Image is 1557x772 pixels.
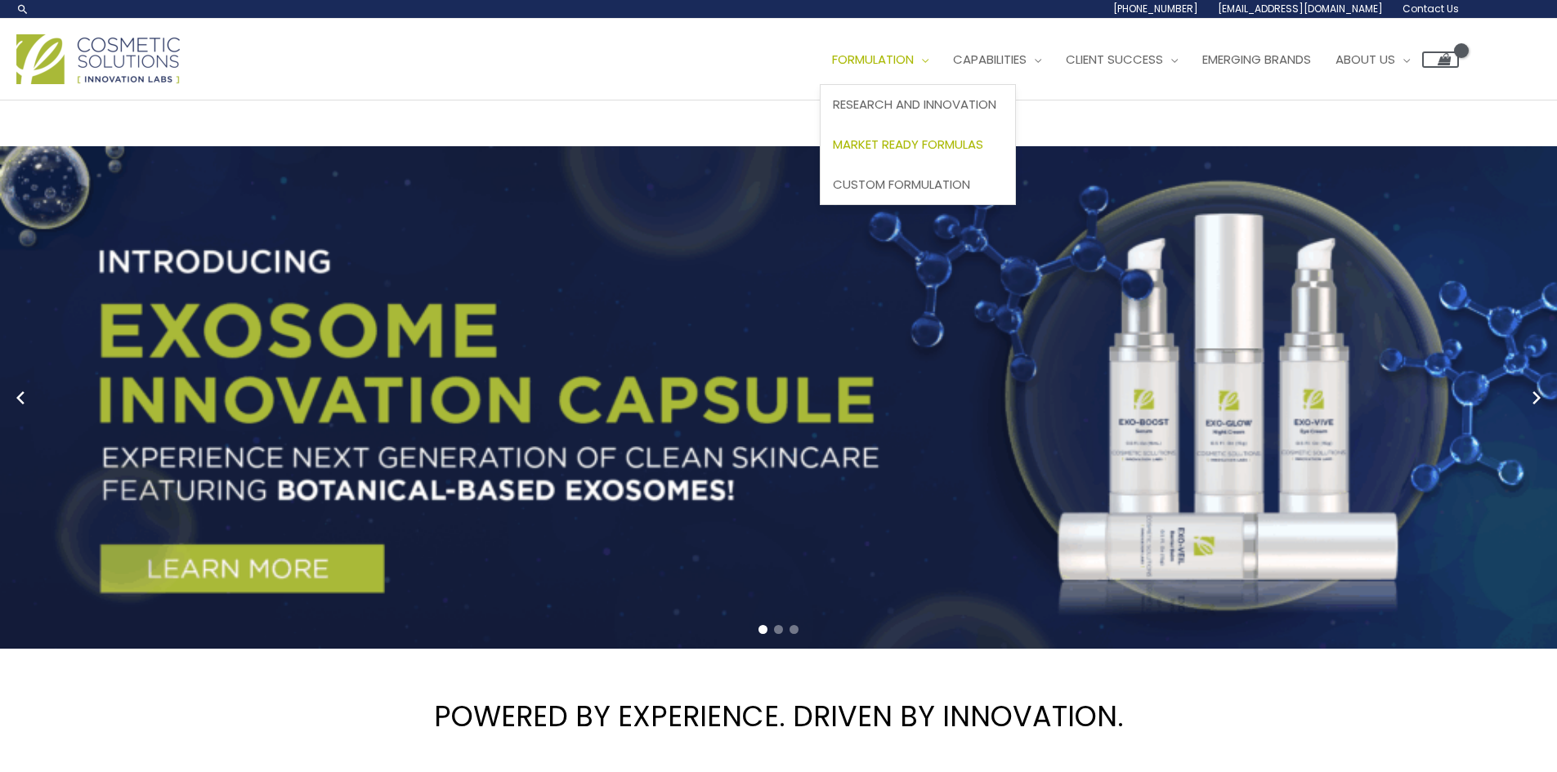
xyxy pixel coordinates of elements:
[1190,35,1323,84] a: Emerging Brands
[1066,51,1163,68] span: Client Success
[833,96,996,113] span: Research and Innovation
[833,176,970,193] span: Custom Formulation
[833,136,983,153] span: Market Ready Formulas
[8,386,33,410] button: Previous slide
[1336,51,1395,68] span: About Us
[16,34,180,84] img: Cosmetic Solutions Logo
[832,51,914,68] span: Formulation
[953,51,1027,68] span: Capabilities
[1202,51,1311,68] span: Emerging Brands
[1403,2,1459,16] span: Contact Us
[821,125,1015,165] a: Market Ready Formulas
[821,164,1015,204] a: Custom Formulation
[821,85,1015,125] a: Research and Innovation
[1054,35,1190,84] a: Client Success
[1218,2,1383,16] span: [EMAIL_ADDRESS][DOMAIN_NAME]
[774,625,783,634] span: Go to slide 2
[808,35,1459,84] nav: Site Navigation
[1323,35,1422,84] a: About Us
[1422,51,1459,68] a: View Shopping Cart, empty
[941,35,1054,84] a: Capabilities
[16,2,29,16] a: Search icon link
[1524,386,1549,410] button: Next slide
[820,35,941,84] a: Formulation
[758,625,767,634] span: Go to slide 1
[790,625,799,634] span: Go to slide 3
[1113,2,1198,16] span: [PHONE_NUMBER]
